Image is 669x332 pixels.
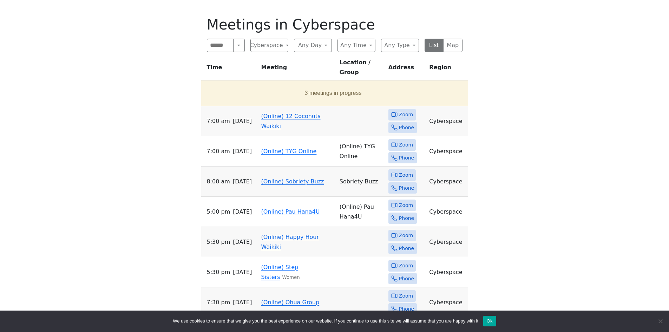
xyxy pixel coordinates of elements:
[337,136,386,167] td: (Online) TYG Online
[399,154,414,162] span: Phone
[399,141,413,149] span: Zoom
[483,316,496,326] button: Ok
[261,208,320,215] a: (Online) Pau Hana4U
[261,178,324,185] a: (Online) Sobriety Buzz
[207,39,234,52] input: Search
[261,113,321,129] a: (Online) 12 Coconuts Waikiki
[386,58,427,80] th: Address
[261,264,299,280] a: (Online) Step Sisters
[261,299,320,306] a: (Online) Ohua Group
[337,39,375,52] button: Any Time
[426,167,468,197] td: Cyberspace
[399,214,414,223] span: Phone
[426,257,468,287] td: Cyberspace
[207,237,230,247] span: 5:30 PM
[399,184,414,193] span: Phone
[233,39,244,52] button: Search
[233,177,252,187] span: [DATE]
[399,261,413,270] span: Zoom
[337,58,386,80] th: Location / Group
[207,16,463,33] h1: Meetings in Cyberspace
[337,197,386,227] td: (Online) Pau Hana4U
[173,318,479,325] span: We use cookies to ensure that we give you the best experience on our website. If you continue to ...
[399,274,414,283] span: Phone
[399,110,413,119] span: Zoom
[233,267,252,277] span: [DATE]
[399,201,413,210] span: Zoom
[399,244,414,253] span: Phone
[399,305,414,313] span: Phone
[657,318,664,325] span: No
[282,275,300,280] small: Women
[337,167,386,197] td: Sobriety Buzz
[207,177,230,187] span: 8:00 AM
[204,83,463,103] button: 3 meetings in progress
[426,197,468,227] td: Cyberspace
[233,237,252,247] span: [DATE]
[207,147,230,156] span: 7:00 AM
[426,287,468,318] td: Cyberspace
[399,171,413,180] span: Zoom
[294,39,332,52] button: Any Day
[261,234,319,250] a: (Online) Happy Hour Waikiki
[233,207,252,217] span: [DATE]
[261,148,317,155] a: (Online) TYG Online
[258,58,337,80] th: Meeting
[399,292,413,300] span: Zoom
[443,39,463,52] button: Map
[399,123,414,132] span: Phone
[426,58,468,80] th: Region
[207,267,230,277] span: 5:30 PM
[233,298,252,307] span: [DATE]
[426,227,468,257] td: Cyberspace
[426,136,468,167] td: Cyberspace
[233,147,252,156] span: [DATE]
[201,58,258,80] th: Time
[399,231,413,240] span: Zoom
[381,39,419,52] button: Any Type
[250,39,288,52] button: Cyberspace
[207,207,230,217] span: 5:00 PM
[425,39,444,52] button: List
[207,298,230,307] span: 7:30 PM
[233,116,252,126] span: [DATE]
[426,106,468,136] td: Cyberspace
[207,116,230,126] span: 7:00 AM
